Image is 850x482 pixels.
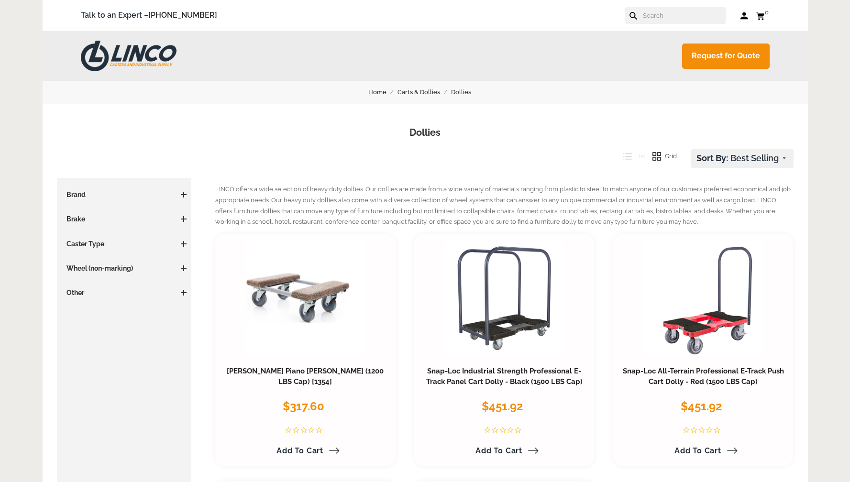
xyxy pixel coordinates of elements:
[426,367,583,386] a: Snap-Loc Industrial Strength Professional E-Track Panel Cart Dolly - Black (1500 LBS Cap)
[227,367,384,386] a: [PERSON_NAME] Piano [PERSON_NAME] (1200 LBS Cap) [1354]
[674,446,721,455] span: Add to Cart
[148,11,217,20] a: [PHONE_NUMBER]
[616,149,646,164] button: List
[475,446,522,455] span: Add to Cart
[765,9,769,16] span: 0
[283,399,324,413] span: $317.60
[62,239,187,249] h3: Caster Type
[62,263,187,273] h3: Wheel (non-marking)
[451,87,482,98] a: Dollies
[368,87,397,98] a: Home
[81,41,177,71] img: LINCO CASTERS & INDUSTRIAL SUPPLY
[81,9,217,22] span: Talk to an Expert –
[57,126,794,140] h1: Dollies
[642,7,726,24] input: Search
[623,367,784,386] a: Snap-Loc All-Terrain Professional E-Track Push Cart Dolly - Red (1500 LBS Cap)
[276,446,323,455] span: Add to Cart
[740,11,749,21] a: Log in
[681,399,722,413] span: $451.92
[62,190,187,199] h3: Brand
[271,443,340,459] a: Add to Cart
[756,10,770,22] a: 0
[669,443,738,459] a: Add to Cart
[215,184,794,228] p: LINCO offers a wide selection of heavy duty dollies. Our dollies are made from a wide variety of ...
[62,288,187,297] h3: Other
[682,44,770,69] a: Request for Quote
[482,399,523,413] span: $451.92
[62,214,187,224] h3: Brake
[397,87,451,98] a: Carts & Dollies
[645,149,677,164] button: Grid
[470,443,539,459] a: Add to Cart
